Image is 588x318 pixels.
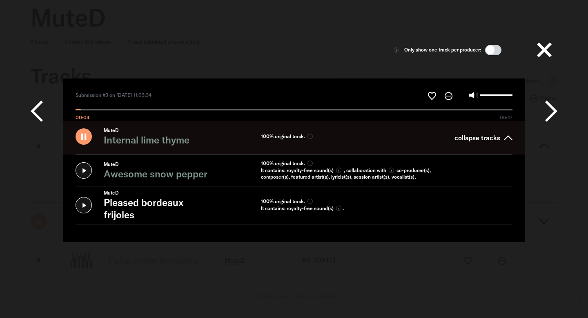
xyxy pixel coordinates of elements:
span: It contains: [261,205,285,211]
span: royalty-free sound(s) [287,205,334,211]
input: Seek [76,101,512,110]
span: 100% original track. [261,160,305,166]
summary: MuteD Internal lime thyme 100% original track. collapse tracks [63,121,525,155]
span: session artist(s), [354,174,390,180]
span: MuteD [104,161,119,168]
span: collapse tracks [454,134,500,141]
span: Internal lime thyme [104,134,189,146]
span: lyricist(s), [331,174,352,180]
span: , [344,167,345,173]
span: co-producer(s), [396,167,431,173]
span: 100% original track. [261,133,305,139]
span: Pleased bordeaux frijoles [104,196,216,221]
span: MuteD [104,127,119,134]
span: . [415,174,416,180]
span: royalty-free sound(s) [287,167,334,173]
span: Only show one track per producer: [404,47,481,53]
span: collaboration with [346,167,386,173]
input: Volume [480,94,512,96]
span: Awesome snow pepper [104,168,207,180]
span: . [343,205,344,211]
span: vocalist(s) [392,174,414,180]
span: It contains: [261,167,285,173]
span: 00:04 [76,114,89,121]
span: 100% original track. [261,198,305,204]
span: MuteD [104,190,119,196]
span: composer(s), [261,174,290,180]
span: 06:47 [500,114,512,121]
span: Submission #3 on [DATE] 11:03:34 [76,92,151,99]
span: featured artist(s), [291,174,330,180]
